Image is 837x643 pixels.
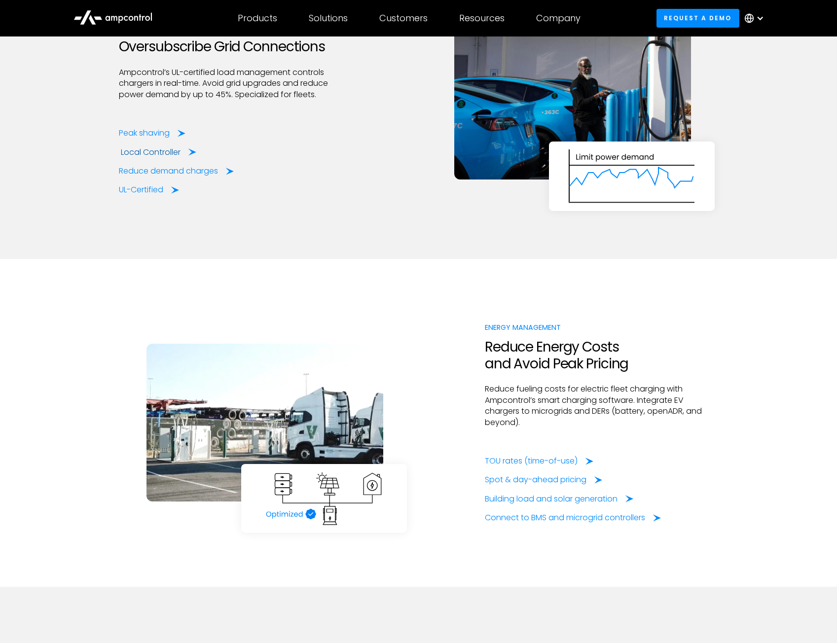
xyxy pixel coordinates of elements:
[485,384,719,428] p: Reduce fueling costs for electric fleet charging with Ampcontrol’s smart charging software. Integ...
[249,472,399,526] img: Optimize charging with battery and solar
[238,13,277,24] div: Products
[146,344,383,501] img: WattEV truck and EV charger for electric fleets
[656,9,739,27] a: Request a demo
[459,13,505,24] div: Resources
[309,13,348,24] div: Solutions
[119,184,163,195] div: UL-Certified
[379,13,428,24] div: Customers
[485,474,602,485] a: Spot & day-ahead pricing
[485,456,578,466] div: TOU rates (time-of-use)
[121,147,196,158] a: Local Controller
[119,22,353,55] h2: Reduce Power Demand and Oversubscribe Grid Connections
[119,166,218,177] div: Reduce demand charges
[485,494,633,504] a: Building load and solar generation
[119,184,179,195] a: UL-Certified
[485,512,645,523] div: Connect to BMS and microgrid controllers
[485,456,593,466] a: TOU rates (time-of-use)
[485,322,719,333] div: Energy Management
[119,166,234,177] a: Reduce demand charges
[121,147,181,158] div: Local Controller
[485,474,586,485] div: Spot & day-ahead pricing
[119,128,170,139] div: Peak shaving
[119,128,185,139] a: Peak shaving
[536,13,581,24] div: Company
[485,494,618,504] div: Building load and solar generation
[119,67,353,100] p: Ampcontrol’s UL-certified load management controls chargers in real-time. Avoid grid upgrades and...
[485,339,719,372] h2: Reduce Energy Costs and Avoid Peak Pricing
[454,22,691,179] img: Revel's fleet charging and EV chargers
[485,512,661,523] a: Connect to BMS and microgrid controllers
